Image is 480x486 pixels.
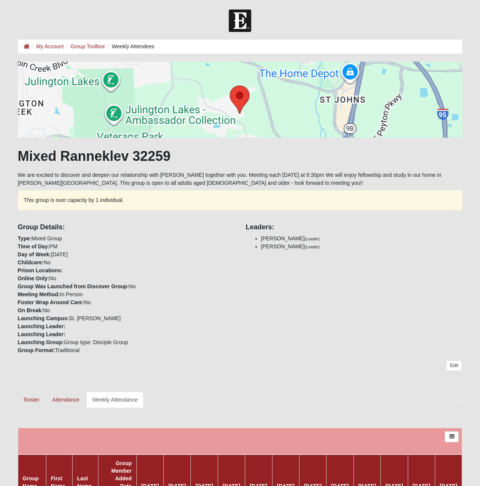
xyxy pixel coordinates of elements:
small: (Leader) [305,237,320,241]
a: Group Toolbox [71,43,105,49]
strong: Prison Locations: [18,267,63,273]
strong: Time of Day: [18,243,50,249]
strong: Launching Leader: [18,323,65,329]
li: [PERSON_NAME] [261,235,463,243]
div: We are excited to discover and deepen our relationship with [PERSON_NAME] together with you. Meet... [18,62,463,408]
strong: Launching Group: [18,339,64,345]
a: Attendance [46,392,86,408]
a: Roster [18,392,46,408]
strong: On Break: [18,307,43,313]
strong: Group Format: [18,347,55,353]
strong: Foster Wrap Around Care: [18,299,84,305]
strong: Launching Campus: [18,315,69,321]
a: My Account [36,43,63,49]
strong: Online Only: [18,275,49,281]
h1: Mixed Ranneklev 32259 [18,148,463,164]
a: Export to Excel [445,431,459,442]
a: Edit [446,360,462,371]
strong: Childcare: [18,259,44,265]
li: [PERSON_NAME] [261,243,463,251]
strong: Launching Leader: [18,331,65,337]
div: This group is over capacity by 1 individual. [18,190,463,210]
strong: Meeting Method: [18,291,60,297]
strong: Day of Week: [18,251,51,257]
img: Church of Eleven22 Logo [229,10,251,32]
a: Weekly Attendance [86,392,144,408]
strong: Type: [18,235,32,241]
li: Weekly Attendees [105,43,154,51]
strong: Group Was Launched from Discover Group: [18,283,129,289]
h4: Group Details: [18,223,234,232]
div: Mixed Group PM [DATE] No No No In Person No No St. [PERSON_NAME] Group type: Disciple Group Tradi... [12,218,240,354]
h4: Leaders: [246,223,463,232]
small: (Leader) [305,245,320,249]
